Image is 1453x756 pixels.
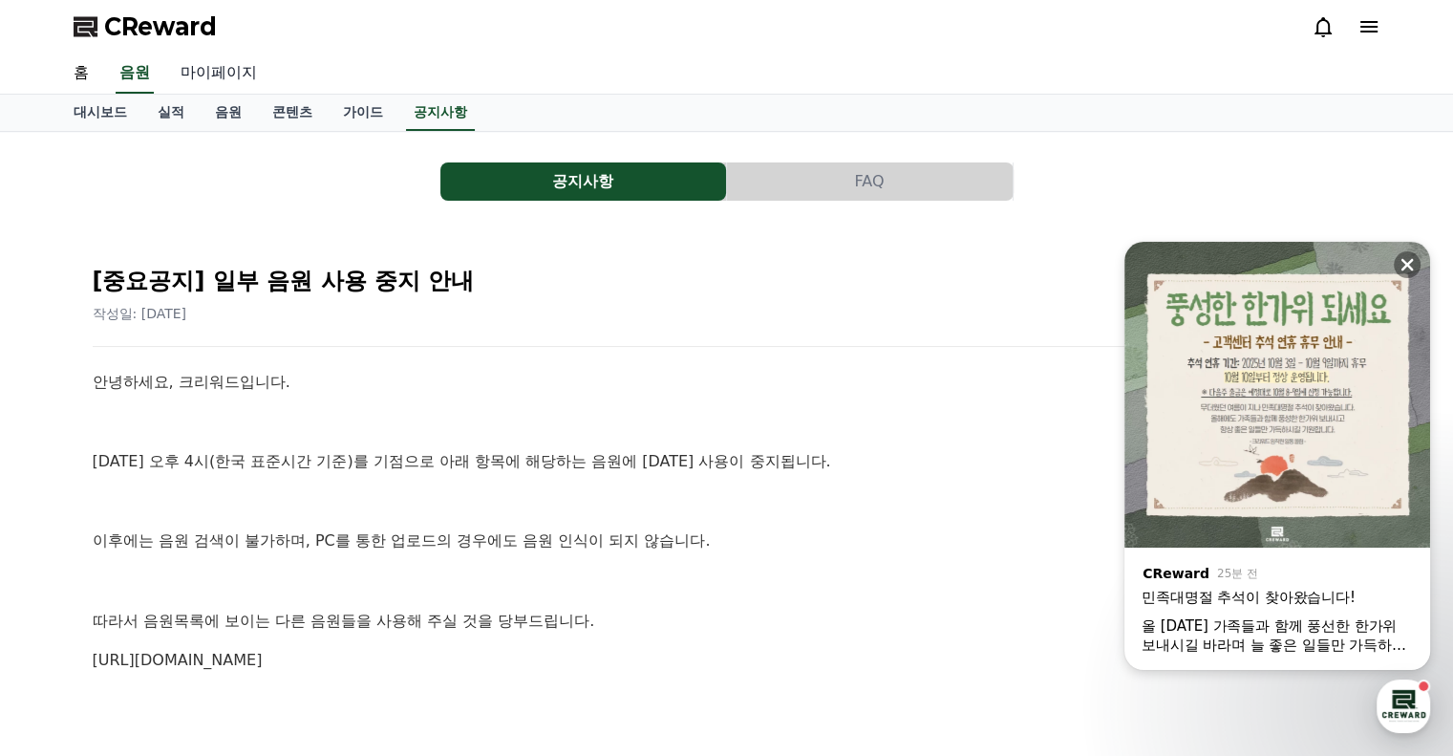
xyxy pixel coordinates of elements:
[200,95,257,131] a: 음원
[126,597,246,645] a: 대화
[93,266,1361,296] h2: [중요공지] 일부 음원 사용 중지 안내
[440,162,727,201] a: 공지사항
[727,162,1013,201] button: FAQ
[58,54,104,94] a: 홈
[295,626,318,641] span: 설정
[257,95,328,131] a: 콘텐츠
[104,11,217,42] span: CReward
[60,626,72,641] span: 홈
[93,529,1361,553] p: 이후에는 음원 검색이 불가하며, PC를 통한 업로드의 경우에도 음원 인식이 되지 않습니다.
[246,597,367,645] a: 설정
[142,95,200,131] a: 실적
[406,95,475,131] a: 공지사항
[175,627,198,642] span: 대화
[74,11,217,42] a: CReward
[58,95,142,131] a: 대시보드
[165,54,272,94] a: 마이페이지
[116,54,154,94] a: 음원
[6,597,126,645] a: 홈
[93,306,187,321] span: 작성일: [DATE]
[93,651,263,669] a: [URL][DOMAIN_NAME]
[93,370,1361,395] p: 안녕하세요, 크리워드입니다.
[440,162,726,201] button: 공지사항
[727,162,1014,201] a: FAQ
[328,95,398,131] a: 가이드
[93,609,1361,634] p: 따라서 음원목록에 보이는 다른 음원들을 사용해 주실 것을 당부드립니다.
[93,449,1361,474] p: [DATE] 오후 4시(한국 표준시간 기준)를 기점으로 아래 항목에 해당하는 음원에 [DATE] 사용이 중지됩니다.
